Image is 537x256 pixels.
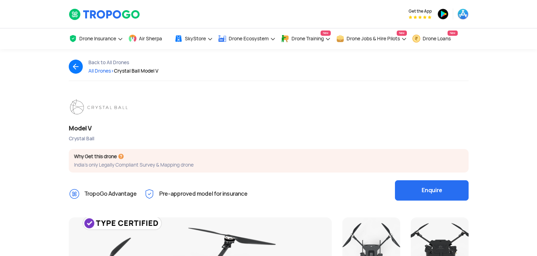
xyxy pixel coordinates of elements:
div: Back to All Drones [88,60,159,65]
img: App Raking [409,15,431,19]
span: New [448,31,458,36]
a: Drone Ecosystem [218,28,276,49]
a: Air Sherpa [128,28,169,49]
p: Why Get this drone [74,153,463,160]
span: New [321,31,331,36]
img: ic_playstore.png [437,8,449,20]
span: Drone Loans [423,36,451,41]
span: Get the App [409,8,432,14]
a: Drone Insurance [69,28,123,49]
span: TropoGo Advantage [84,188,137,200]
img: ic_Pre-approved.png [144,188,155,200]
span: Drone Jobs & Hire Pilots [347,36,400,41]
span: SkyStore [185,36,206,41]
img: ic_appstore.png [457,8,469,20]
p: India's only Legally Compliant Survey & Mapping drone [74,162,463,168]
img: ic_help.svg [118,153,124,160]
button: Enquire [395,180,469,201]
span: > [111,68,114,74]
span: Drone Training [291,36,324,41]
span: Drone Insurance [79,36,116,41]
img: ic_TropoGo_Advantage.png [69,188,80,200]
span: New [397,31,407,36]
div: Model V [69,124,469,133]
div: Crystal Ball [69,135,469,142]
a: SkyStore [174,28,213,49]
span: Pre-approved model for insurance [159,188,248,200]
span: All Drones [88,68,114,74]
span: Crystal Ball Model V [114,68,159,74]
img: TropoGo Logo [69,8,141,20]
span: Drone Ecosystem [229,36,269,41]
a: Drone Jobs & Hire PilotsNew [336,28,407,49]
a: Drone LoansNew [412,28,458,49]
span: Air Sherpa [139,36,162,41]
img: ic_crystalball.png [69,99,131,115]
a: Drone TrainingNew [281,28,331,49]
